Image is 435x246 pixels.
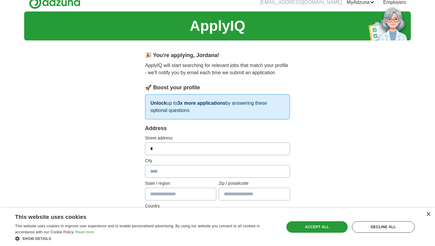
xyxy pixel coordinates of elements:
h1: ApplyIQ [190,15,245,37]
span: This website uses cookies to improve user experience and to enable personalised advertising. By u... [15,224,260,234]
label: City [145,158,290,164]
label: Country [145,203,290,209]
div: 🎉 You're applying , Jordana ! [145,51,290,59]
span: Show details [22,237,51,241]
a: Read more, opens a new window [76,230,94,234]
div: Show details [15,235,276,241]
strong: Unlock [150,101,166,106]
div: Address [145,124,290,133]
div: This website uses cookies [15,212,261,221]
div: Decline all [352,221,415,233]
p: ApplyIQ will start searching for relevant jobs that match your profile - we'll notify you by emai... [145,62,290,76]
div: Close [426,212,430,217]
label: Street address [145,135,290,141]
div: Accept all [286,221,348,233]
p: up to by answering these optional questions [145,94,290,120]
strong: 3x more applications [177,101,225,106]
label: Zip / postalcode [219,180,290,187]
label: State / region [145,180,216,187]
div: 🚀 Boost your profile [145,84,290,92]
